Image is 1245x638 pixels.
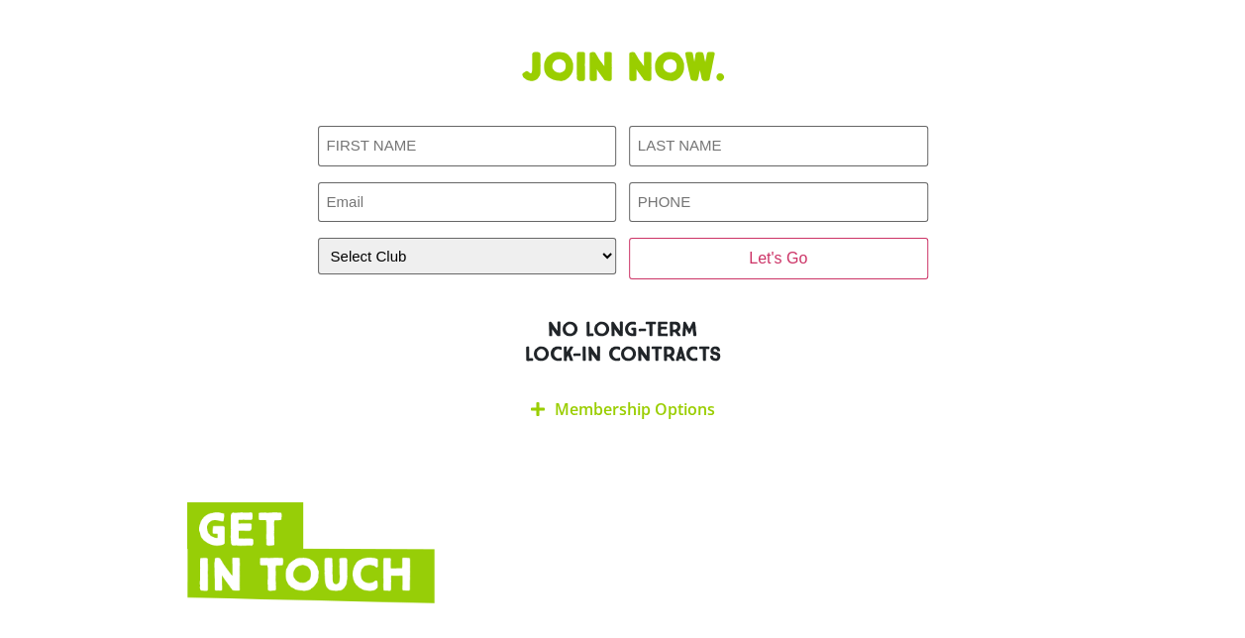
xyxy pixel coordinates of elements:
h1: Join now. [187,45,1059,92]
div: Membership Options [318,386,928,433]
input: LAST NAME [629,126,928,166]
a: Membership Options [555,398,715,420]
input: PHONE [629,182,928,223]
input: Let's Go [629,238,928,279]
input: Email [318,182,617,223]
input: FIRST NAME [318,126,617,166]
h2: NO LONG-TERM LOCK-IN CONTRACTS [187,317,1059,367]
